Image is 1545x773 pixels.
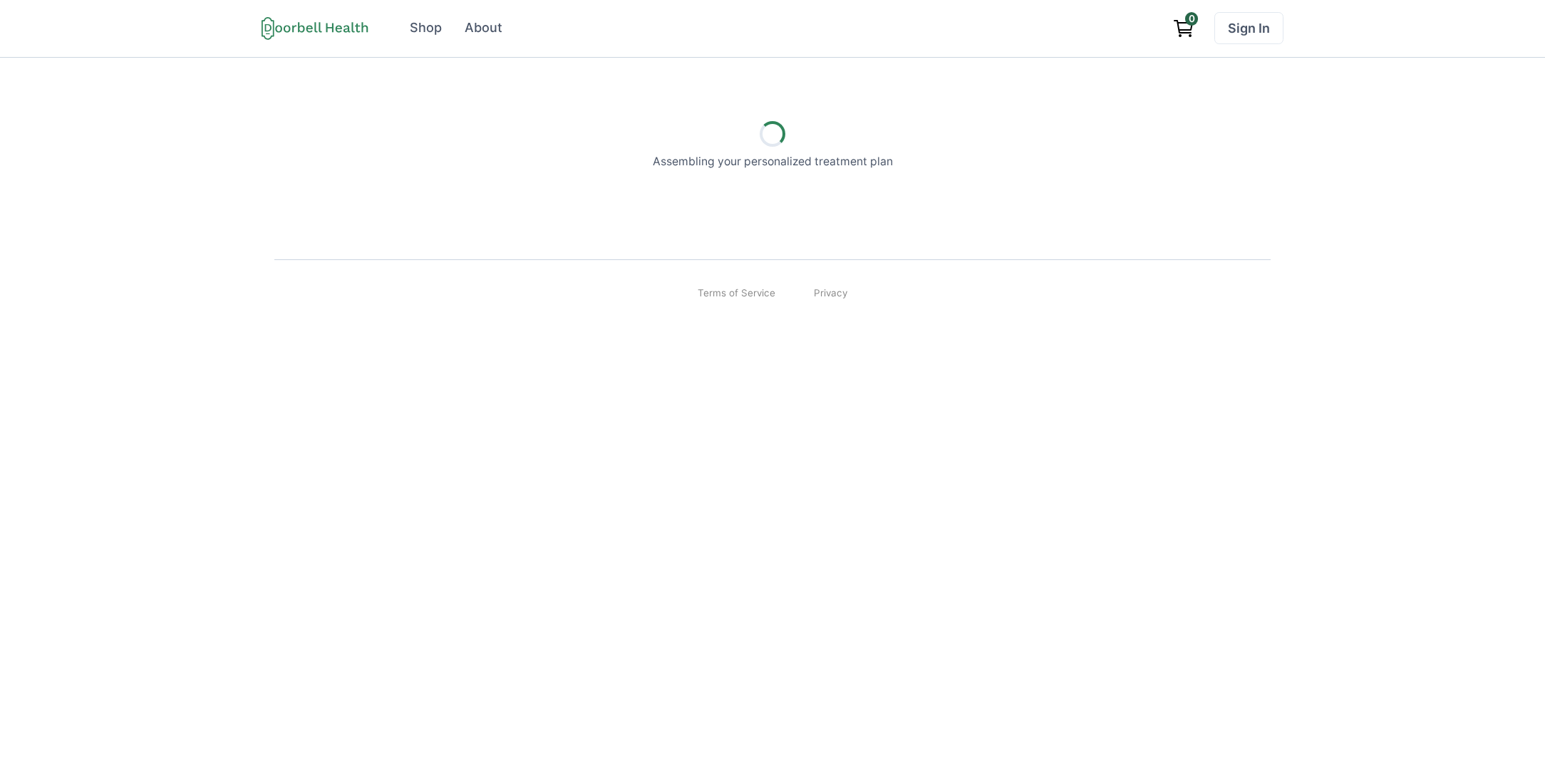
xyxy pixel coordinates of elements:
a: Shop [401,12,452,44]
a: Sign In [1214,12,1283,44]
p: Assembling your personalized treatment plan [653,153,893,170]
div: Shop [410,19,442,38]
a: Privacy [814,286,847,300]
div: About [465,19,502,38]
a: About [455,12,512,44]
a: View cart [1166,12,1202,44]
a: Terms of Service [698,286,775,300]
span: 0 [1185,12,1198,25]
